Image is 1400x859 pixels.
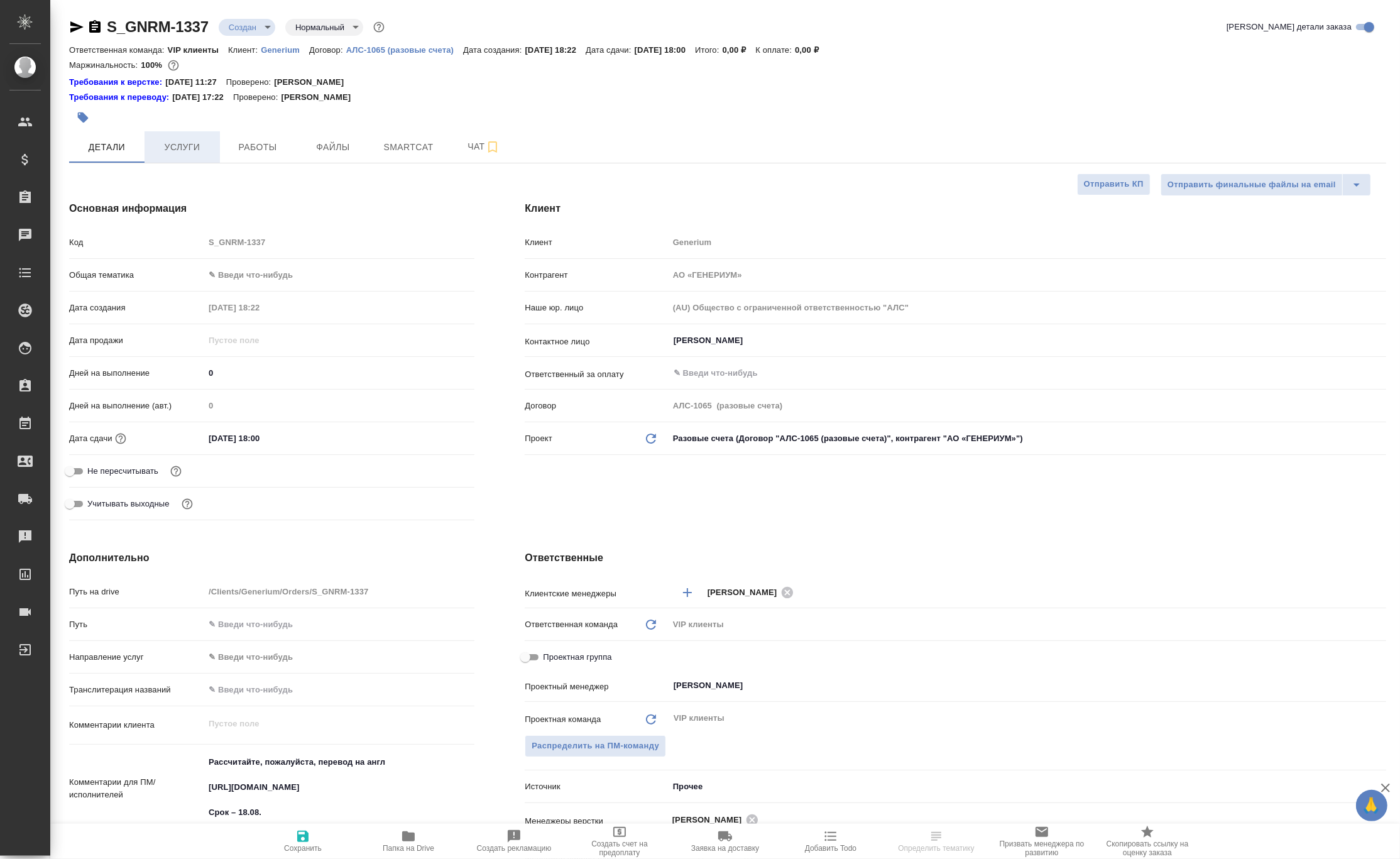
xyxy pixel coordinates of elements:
[87,498,170,510] span: Учитывать выходные
[209,269,459,282] div: ✎ Введи что-нибудь
[525,269,668,282] p: Контрагент
[1379,372,1382,375] button: Open
[204,583,474,601] input: Пустое поле
[69,269,204,282] p: Общая тематика
[525,713,601,726] p: Проектная команда
[87,465,158,478] span: Не пересчитывать
[69,586,204,598] p: Путь на drive
[898,844,974,853] span: Определить тематику
[69,19,84,35] button: Скопировать ссылку для ЯМессенджера
[1095,824,1200,859] button: Скопировать ссылку на оценку заказа
[525,681,668,693] p: Проектный менеджер
[69,684,204,696] p: Транслитерация названий
[1168,178,1336,192] span: Отправить финальные файлы на email
[69,201,474,216] h4: Основная информация
[1161,173,1343,196] button: Отправить финальные файлы на email
[309,45,346,55] p: Договор:
[708,586,785,599] span: [PERSON_NAME]
[708,584,798,600] div: [PERSON_NAME]
[179,496,195,512] button: Выбери, если сб и вс нужно считать рабочими днями для выполнения заказа.
[204,397,474,415] input: Пустое поле
[69,76,165,89] div: Нажми, чтобы открыть папку с инструкцией
[209,651,459,664] div: ✎ Введи что-нибудь
[1077,173,1151,195] button: Отправить КП
[532,739,659,753] span: Распределить на ПМ-команду
[567,824,672,859] button: Создать счет на предоплату
[69,651,204,664] p: Направление услуг
[672,577,703,608] button: Добавить менеджера
[285,19,363,36] div: Создан
[87,19,102,35] button: Скопировать ссылку
[204,265,474,286] div: ✎ Введи что-нибудь
[112,430,129,447] button: Если добавить услуги и заполнить их объемом, то дата рассчитается автоматически
[461,824,567,859] button: Создать рекламацию
[165,57,182,74] button: 0
[303,140,363,155] span: Файлы
[77,140,137,155] span: Детали
[225,22,260,33] button: Создан
[141,60,165,70] p: 100%
[669,397,1386,415] input: Пустое поле
[525,236,668,249] p: Клиент
[672,814,750,826] span: [PERSON_NAME]
[168,463,184,479] button: Включи, если не хочешь, чтобы указанная дата сдачи изменилась после переставления заказа в 'Подтв...
[69,719,204,731] p: Комментарии клиента
[463,45,525,55] p: Дата создания:
[204,681,474,699] input: ✎ Введи что-нибудь
[69,776,204,801] p: Комментарии для ПМ/исполнителей
[543,651,611,664] span: Проектная группа
[69,334,204,347] p: Дата продажи
[669,266,1386,284] input: Пустое поле
[1379,684,1382,687] button: Open
[669,428,1386,449] div: Разовые счета (Договор "АЛС-1065 (разовые счета)", контрагент "АО «ГЕНЕРИУМ»")
[69,45,168,55] p: Ответственная команда:
[1161,173,1371,196] div: split button
[485,140,500,155] svg: Подписаться
[219,19,275,36] div: Создан
[1102,840,1193,857] span: Скопировать ссылку на оценку заказа
[261,45,309,55] p: Generium
[669,233,1386,251] input: Пустое поле
[883,824,989,859] button: Определить тематику
[261,44,309,55] a: Generium
[574,840,665,857] span: Создать счет на предоплату
[204,233,474,251] input: Пустое поле
[669,298,1386,317] input: Пустое поле
[525,368,668,381] p: Ответственный за оплату
[1356,790,1387,821] button: 🙏
[672,824,778,859] button: Заявка на доставку
[669,776,1386,797] div: Прочее
[1379,339,1382,342] button: Open
[1084,177,1144,192] span: Отправить КП
[69,236,204,249] p: Код
[233,91,282,104] p: Проверено:
[152,140,212,155] span: Услуги
[284,844,322,853] span: Сохранить
[805,844,856,853] span: Добавить Todo
[69,302,204,314] p: Дата создания
[378,140,439,155] span: Smartcat
[69,60,141,70] p: Маржинальность:
[525,618,618,631] p: Ответственная команда
[69,104,97,131] button: Добавить тэг
[525,780,668,793] p: Источник
[226,76,275,89] p: Проверено:
[69,432,112,445] p: Дата сдачи
[669,614,1386,635] div: VIP клиенты
[1361,792,1382,819] span: 🙏
[635,45,696,55] p: [DATE] 18:00
[107,18,209,35] a: S_GNRM-1337
[69,91,172,104] a: Требования к переводу:
[525,815,668,828] p: Менеджеры верстки
[695,45,722,55] p: Итого:
[228,45,261,55] p: Клиент:
[69,91,172,104] div: Нажми, чтобы открыть папку с инструкцией
[454,139,514,155] span: Чат
[525,302,668,314] p: Наше юр. лицо
[525,735,666,757] span: В заказе уже есть ответственный ПМ или ПМ группа
[281,91,360,104] p: [PERSON_NAME]
[204,752,474,823] textarea: Рассчитайте, пожалуйста, перевод на англ [URL][DOMAIN_NAME] Срок – 18.08.
[525,735,666,757] button: Распределить на ПМ-команду
[346,45,463,55] p: АЛС-1065 (разовые счета)
[477,844,552,853] span: Создать рекламацию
